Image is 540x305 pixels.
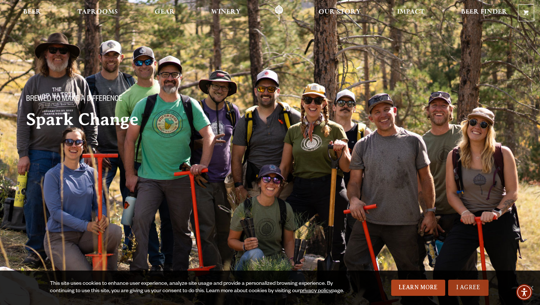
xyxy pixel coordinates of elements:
a: I Agree [448,280,489,296]
div: Accessibility Menu [516,284,532,300]
a: Gear [150,5,180,21]
a: Learn More [391,280,445,296]
span: Gear [155,9,175,15]
div: This site uses cookies to enhance user experience, analyze site usage and provide a personalized ... [50,280,352,295]
span: Our Story [318,9,361,15]
a: Winery [206,5,245,21]
a: Odell Home [265,5,293,21]
span: Winery [211,9,241,15]
h2: Spark Change [26,110,255,129]
a: Beer [18,5,46,21]
span: Impact [397,9,424,15]
a: Taprooms [73,5,123,21]
span: Beer Finder [461,9,507,15]
span: Brewed to make a difference [26,95,122,104]
a: Beer Finder [456,5,512,21]
a: Impact [392,5,429,21]
span: Taprooms [78,9,118,15]
a: Our Story [314,5,366,21]
a: privacy policy [300,289,331,294]
span: Beer [23,9,41,15]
